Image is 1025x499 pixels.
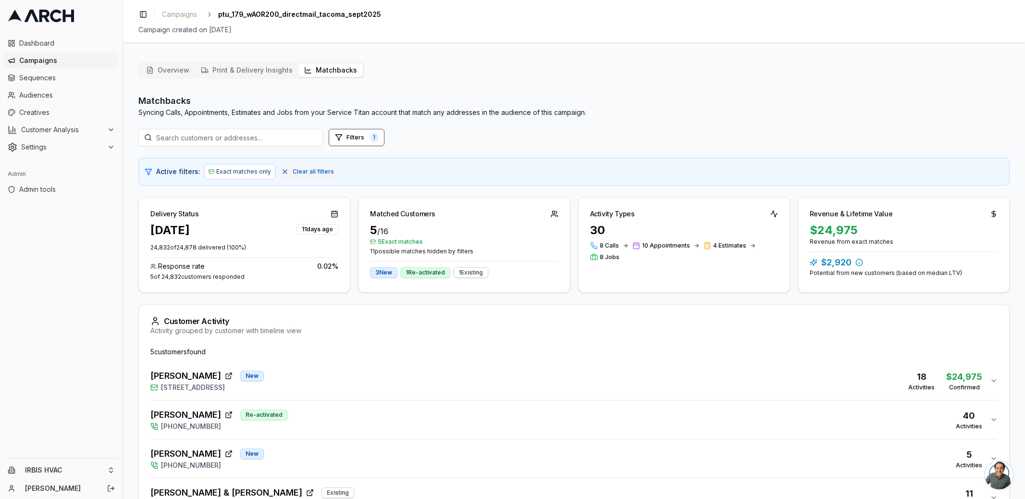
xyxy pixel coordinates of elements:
button: Overview [140,63,195,77]
button: Customer Analysis [4,122,119,137]
a: Creatives [4,105,119,120]
p: 24,832 of 24,878 delivered ( 100 %) [150,244,338,251]
div: Activities [908,384,935,391]
span: Admin tools [19,185,115,194]
button: Clear all filters [279,166,336,177]
button: Settings [4,139,119,155]
div: Admin [4,166,119,182]
div: $24,975 [946,370,982,384]
span: [STREET_ADDRESS] [161,383,225,392]
div: Confirmed [946,384,982,391]
a: Dashboard [4,36,119,51]
div: 5 [956,448,982,462]
a: Admin tools [4,182,119,197]
span: [PERSON_NAME] [150,369,221,383]
span: [PHONE_NUMBER] [161,461,221,470]
div: Revenue & Lifetime Value [810,209,893,219]
div: Existing [321,487,354,498]
button: [PERSON_NAME]New[PHONE_NUMBER]5Activities [150,439,998,478]
div: 30 [590,223,778,238]
span: 4 Estimates [713,242,746,249]
span: IRBIS HVAC [25,466,103,474]
span: Exact matches only [216,168,271,175]
span: ptu_179_wAOR200_directmail_tacoma_sept2025 [218,10,381,19]
div: New [240,449,264,459]
div: $2,920 [810,256,998,269]
span: Response rate [158,262,205,271]
span: 11 possible matches hidden by filters [370,248,558,255]
input: Search customers or addresses... [138,129,323,146]
button: Open filters (1 active) [329,129,384,146]
div: Activities [956,423,982,430]
div: Revenue from exact matches [810,238,998,246]
nav: breadcrumb [158,8,381,21]
div: Campaign created on [DATE] [138,25,1010,35]
button: 11days ago [296,223,338,235]
div: Matched Customers [370,209,435,219]
span: Dashboard [19,38,115,48]
span: Active filters: [156,167,200,176]
div: $24,975 [810,223,998,238]
span: 1 [370,133,378,142]
div: 5 of 24,832 customers responded [150,273,338,281]
span: Audiences [19,90,115,100]
a: Audiences [4,87,119,103]
div: Re-activated [240,410,288,420]
p: Syncing Calls, Appointments, Estimates and Jobs from your Service Titan account that match any ad... [138,108,586,117]
div: 5 [370,223,558,238]
a: Campaigns [158,8,201,21]
span: Campaigns [162,10,197,19]
span: / 16 [377,226,388,236]
button: [PERSON_NAME]New[STREET_ADDRESS]18Activities$24,975Confirmed [150,362,998,400]
a: Campaigns [4,53,119,68]
div: 18 [908,370,935,384]
button: Print & Delivery Insights [195,63,298,77]
span: 5 Exact matches [370,238,558,246]
button: Log out [104,482,118,495]
h2: Matchbacks [138,94,586,108]
div: 11 days ago [296,224,338,235]
div: Activity Types [590,209,635,219]
span: Customer Analysis [21,125,103,135]
span: [PERSON_NAME] [150,408,221,422]
a: [PERSON_NAME] [25,484,97,493]
div: 1 Existing [453,267,488,278]
div: Potential from new customers (based on median LTV) [810,269,998,277]
button: Matchbacks [298,63,363,77]
div: New [240,371,264,381]
span: [PHONE_NUMBER] [161,422,221,431]
span: Campaigns [19,56,115,65]
button: [PERSON_NAME]Re-activated[PHONE_NUMBER]40Activities [150,400,998,439]
div: 3 New [370,267,397,278]
a: Sequences [4,70,119,86]
span: 10 Appointments [642,242,690,249]
span: 8 Jobs [600,253,619,261]
div: Activity grouped by customer with timeline view [150,326,998,336]
div: 5 customer s found [150,347,998,357]
div: Activities [956,462,982,469]
div: Delivery Status [150,209,199,219]
span: Clear all filters [293,168,334,175]
div: [DATE] [150,223,190,238]
span: 8 Calls [600,242,619,249]
span: Creatives [19,108,115,117]
span: Settings [21,142,103,152]
span: [PERSON_NAME] [150,447,221,461]
span: 0.02 % [317,262,338,271]
div: Customer Activity [150,316,998,326]
div: Open chat [985,461,1013,489]
button: IRBIS HVAC [4,462,119,478]
div: 1 Re-activated [400,267,450,278]
span: Sequences [19,73,115,83]
div: 40 [956,409,982,423]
